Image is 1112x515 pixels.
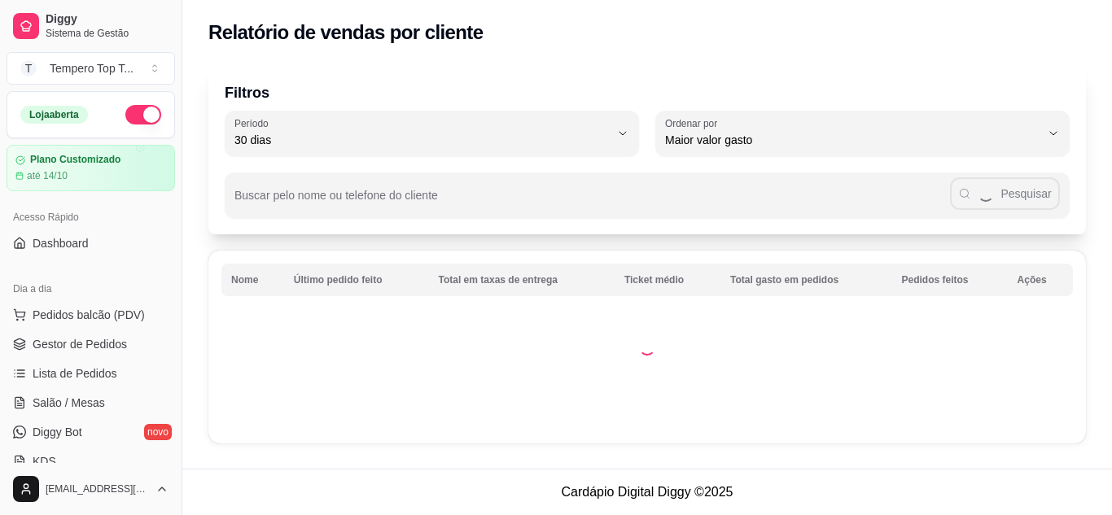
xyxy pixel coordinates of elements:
[7,331,175,357] a: Gestor de Pedidos
[7,276,175,302] div: Dia a dia
[639,339,655,356] div: Loading
[7,230,175,256] a: Dashboard
[125,105,161,124] button: Alterar Status
[7,52,175,85] button: Select a team
[46,12,169,27] span: Diggy
[225,111,639,156] button: Período30 dias
[7,419,175,445] a: Diggy Botnovo
[7,448,175,474] a: KDS
[234,194,950,210] input: Buscar pelo nome ou telefone do cliente
[7,390,175,416] a: Salão / Mesas
[33,307,145,323] span: Pedidos balcão (PDV)
[50,60,134,76] div: Tempero Top T ...
[7,360,175,386] a: Lista de Pedidos
[20,60,37,76] span: T
[33,453,56,469] span: KDS
[7,302,175,328] button: Pedidos balcão (PDV)
[234,116,274,130] label: Período
[234,132,610,148] span: 30 dias
[27,169,68,182] article: até 14/10
[655,111,1070,156] button: Ordenar porMaior valor gasto
[33,365,117,382] span: Lista de Pedidos
[7,469,175,508] button: [EMAIL_ADDRESS][DOMAIN_NAME]
[182,469,1112,515] footer: Cardápio Digital Diggy © 2025
[33,395,105,411] span: Salão / Mesas
[33,424,82,440] span: Diggy Bot
[33,336,127,352] span: Gestor de Pedidos
[7,204,175,230] div: Acesso Rápido
[30,154,120,166] article: Plano Customizado
[46,27,169,40] span: Sistema de Gestão
[33,235,89,251] span: Dashboard
[7,7,175,46] a: DiggySistema de Gestão
[208,20,484,46] h2: Relatório de vendas por cliente
[20,106,88,124] div: Loja aberta
[665,116,723,130] label: Ordenar por
[665,132,1040,148] span: Maior valor gasto
[46,482,149,495] span: [EMAIL_ADDRESS][DOMAIN_NAME]
[7,145,175,191] a: Plano Customizadoaté 14/10
[225,81,1070,104] p: Filtros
